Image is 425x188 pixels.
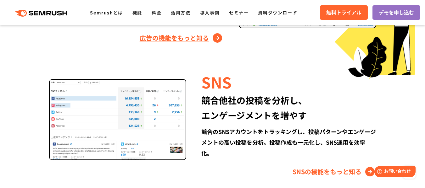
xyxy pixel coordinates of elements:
a: 機能 [132,9,142,16]
a: SNSの機能をもっと知る [293,167,376,177]
a: Semrushとは [90,9,123,16]
a: 活用方法 [171,9,190,16]
div: 競合他社の投稿を分析し、 エンゲージメントを増やす [201,93,376,123]
iframe: Help widget launcher [369,164,418,181]
span: 無料トライアル [326,8,361,17]
div: 競合のSNSアカウントをトラッキングし、投稿パターンやエンゲージメントの高い投稿を分析。投稿作成も一元化し、SNS運用を効率化。 [201,126,376,158]
a: デモを申し込む [372,5,420,20]
a: 導入事例 [200,9,220,16]
a: セミナー [229,9,249,16]
a: 料金 [152,9,161,16]
div: SNS [201,71,376,93]
a: 広告の機能をもっと知る [140,33,224,43]
span: デモを申し込む [379,8,414,17]
a: 資料ダウンロード [258,9,297,16]
a: 無料トライアル [320,5,368,20]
